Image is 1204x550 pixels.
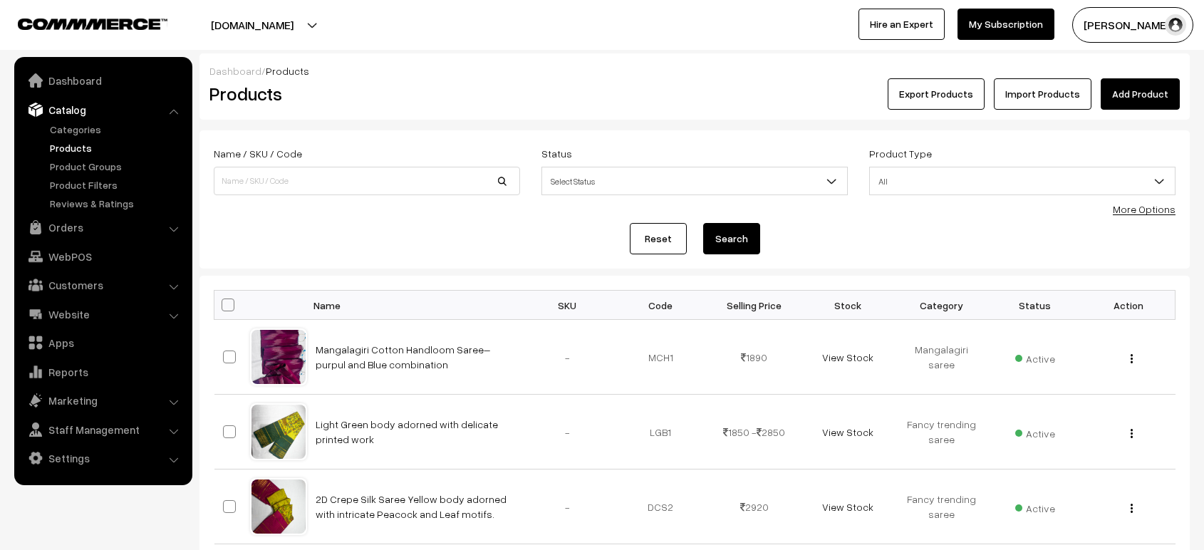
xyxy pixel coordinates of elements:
[161,7,343,43] button: [DOMAIN_NAME]
[307,291,521,320] th: Name
[858,9,945,40] a: Hire an Expert
[18,445,187,471] a: Settings
[822,351,873,363] a: View Stock
[521,320,614,395] td: -
[1015,422,1055,441] span: Active
[707,320,801,395] td: 1890
[46,122,187,137] a: Categories
[707,291,801,320] th: Selling Price
[18,417,187,442] a: Staff Management
[1113,203,1176,215] a: More Options
[1015,348,1055,366] span: Active
[18,14,142,31] a: COMMMERCE
[1131,354,1133,363] img: Menu
[214,167,520,195] input: Name / SKU / Code
[1165,14,1186,36] img: user
[18,330,187,356] a: Apps
[18,388,187,413] a: Marketing
[958,9,1054,40] a: My Subscription
[316,343,490,370] a: Mangalagiri Cotton Handloom Saree–purpul and Blue combination
[316,418,498,445] a: Light Green body adorned with delicate printed work
[870,169,1175,194] span: All
[703,223,760,254] button: Search
[707,469,801,544] td: 2920
[630,223,687,254] a: Reset
[18,19,167,29] img: COMMMERCE
[895,469,988,544] td: Fancy trending saree
[801,291,894,320] th: Stock
[1131,504,1133,513] img: Menu
[46,177,187,192] a: Product Filters
[1015,497,1055,516] span: Active
[18,214,187,240] a: Orders
[521,469,614,544] td: -
[209,63,1180,78] div: /
[869,146,932,161] label: Product Type
[18,301,187,327] a: Website
[521,395,614,469] td: -
[541,146,572,161] label: Status
[895,320,988,395] td: Mangalagiri saree
[994,78,1091,110] a: Import Products
[895,395,988,469] td: Fancy trending saree
[209,83,519,105] h2: Products
[521,291,614,320] th: SKU
[18,359,187,385] a: Reports
[46,140,187,155] a: Products
[1081,291,1175,320] th: Action
[614,395,707,469] td: LGB1
[614,469,707,544] td: DCS2
[18,272,187,298] a: Customers
[46,196,187,211] a: Reviews & Ratings
[541,167,848,195] span: Select Status
[614,320,707,395] td: MCH1
[18,97,187,123] a: Catalog
[1131,429,1133,438] img: Menu
[888,78,985,110] button: Export Products
[988,291,1081,320] th: Status
[614,291,707,320] th: Code
[822,426,873,438] a: View Stock
[707,395,801,469] td: 1850 - 2850
[214,146,302,161] label: Name / SKU / Code
[1101,78,1180,110] a: Add Product
[895,291,988,320] th: Category
[316,493,507,520] a: 2D Crepe Silk Saree Yellow body adorned with intricate Peacock and Leaf motifs.
[1072,7,1193,43] button: [PERSON_NAME]
[18,244,187,269] a: WebPOS
[266,65,309,77] span: Products
[18,68,187,93] a: Dashboard
[542,169,847,194] span: Select Status
[46,159,187,174] a: Product Groups
[822,501,873,513] a: View Stock
[209,65,261,77] a: Dashboard
[869,167,1176,195] span: All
